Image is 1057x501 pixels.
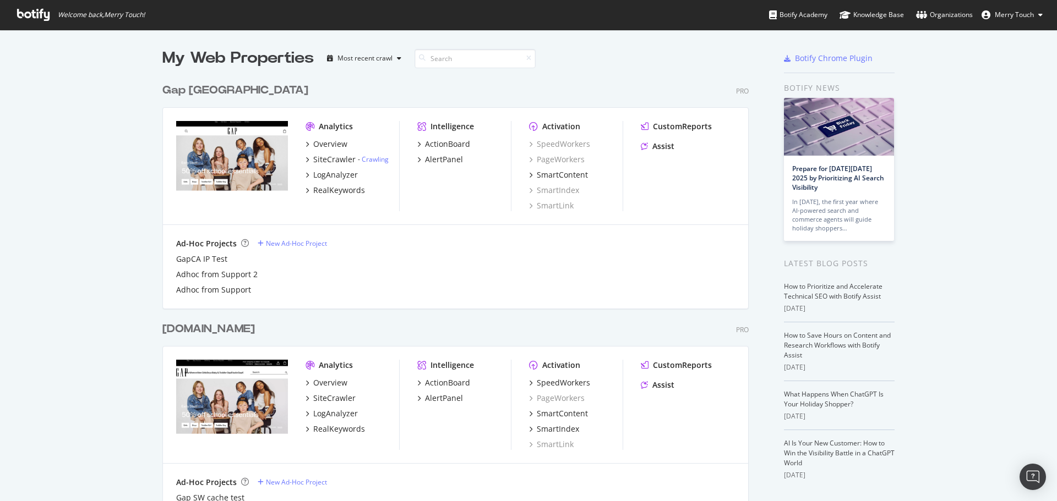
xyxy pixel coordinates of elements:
[652,379,674,390] div: Assist
[313,139,347,150] div: Overview
[266,239,327,248] div: New Ad-Hoc Project
[784,411,895,421] div: [DATE]
[417,393,463,404] a: AlertPanel
[641,360,712,371] a: CustomReports
[537,423,579,434] div: SmartIndex
[313,423,365,434] div: RealKeywords
[417,154,463,165] a: AlertPanel
[425,393,463,404] div: AlertPanel
[537,408,588,419] div: SmartContent
[313,154,356,165] div: SiteCrawler
[769,9,827,20] div: Botify Academy
[425,377,470,388] div: ActionBoard
[313,185,365,196] div: RealKeywords
[529,154,585,165] a: PageWorkers
[784,470,895,480] div: [DATE]
[306,408,358,419] a: LogAnalyzer
[176,254,227,265] a: GapCA IP Test
[784,304,895,313] div: [DATE]
[529,393,585,404] a: PageWorkers
[319,121,353,132] div: Analytics
[319,360,353,371] div: Analytics
[417,377,470,388] a: ActionBoard
[176,284,251,295] a: Adhoc from Support
[916,9,973,20] div: Organizations
[162,321,255,337] div: [DOMAIN_NAME]
[784,362,895,372] div: [DATE]
[1020,464,1046,490] div: Open Intercom Messenger
[306,377,347,388] a: Overview
[736,325,749,334] div: Pro
[995,10,1034,19] span: Merry Touch
[792,164,884,192] a: Prepare for [DATE][DATE] 2025 by Prioritizing AI Search Visibility
[358,155,389,164] div: -
[176,477,237,488] div: Ad-Hoc Projects
[529,377,590,388] a: SpeedWorkers
[736,86,749,96] div: Pro
[537,377,590,388] div: SpeedWorkers
[415,49,536,68] input: Search
[784,257,895,269] div: Latest Blog Posts
[162,82,313,98] a: Gap [GEOGRAPHIC_DATA]
[306,139,347,150] a: Overview
[542,121,580,132] div: Activation
[529,139,590,150] a: SpeedWorkers
[313,408,358,419] div: LogAnalyzer
[537,169,588,180] div: SmartContent
[784,82,895,94] div: Botify news
[641,379,674,390] a: Assist
[784,53,873,64] a: Botify Chrome Plugin
[306,393,356,404] a: SiteCrawler
[529,185,579,196] a: SmartIndex
[784,389,884,409] a: What Happens When ChatGPT Is Your Holiday Shopper?
[417,139,470,150] a: ActionBoard
[529,408,588,419] a: SmartContent
[641,141,674,152] a: Assist
[529,423,579,434] a: SmartIndex
[313,393,356,404] div: SiteCrawler
[529,439,574,450] a: SmartLink
[784,282,882,301] a: How to Prioritize and Accelerate Technical SEO with Botify Assist
[313,169,358,180] div: LogAnalyzer
[425,139,470,150] div: ActionBoard
[653,360,712,371] div: CustomReports
[306,169,358,180] a: LogAnalyzer
[795,53,873,64] div: Botify Chrome Plugin
[784,438,895,467] a: AI Is Your New Customer: How to Win the Visibility Battle in a ChatGPT World
[306,185,365,196] a: RealKeywords
[258,477,327,487] a: New Ad-Hoc Project
[306,154,389,165] a: SiteCrawler- Crawling
[266,477,327,487] div: New Ad-Hoc Project
[840,9,904,20] div: Knowledge Base
[431,121,474,132] div: Intelligence
[162,47,314,69] div: My Web Properties
[176,360,288,449] img: Gap.com
[162,82,308,98] div: Gap [GEOGRAPHIC_DATA]
[313,377,347,388] div: Overview
[529,200,574,211] a: SmartLink
[58,10,145,19] span: Welcome back, Merry Touch !
[542,360,580,371] div: Activation
[792,197,886,233] div: In [DATE], the first year where AI-powered search and commerce agents will guide holiday shoppers…
[176,238,237,249] div: Ad-Hoc Projects
[162,321,259,337] a: [DOMAIN_NAME]
[653,121,712,132] div: CustomReports
[973,6,1051,24] button: Merry Touch
[641,121,712,132] a: CustomReports
[425,154,463,165] div: AlertPanel
[258,239,327,248] a: New Ad-Hoc Project
[337,55,393,62] div: Most recent crawl
[784,331,891,360] a: How to Save Hours on Content and Research Workflows with Botify Assist
[176,269,258,280] a: Adhoc from Support 2
[784,98,894,156] img: Prepare for Black Friday 2025 by Prioritizing AI Search Visibility
[652,141,674,152] div: Assist
[323,49,406,67] button: Most recent crawl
